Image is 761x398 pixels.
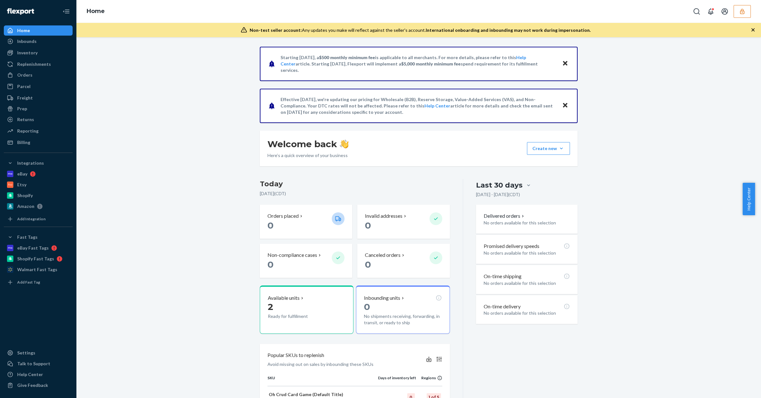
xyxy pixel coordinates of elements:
div: Help Center [17,371,43,378]
h3: Today [260,179,450,189]
button: Integrations [4,158,73,168]
a: Replenishments [4,59,73,69]
img: hand-wave emoji [340,140,349,148]
div: Fast Tags [17,234,38,240]
p: Available units [268,294,300,302]
a: Add Fast Tag [4,277,73,287]
p: Here’s a quick overview of your business [267,152,349,159]
div: Etsy [17,182,26,188]
button: Open notifications [704,5,717,18]
button: Talk to Support [4,359,73,369]
div: Returns [17,116,34,123]
a: Settings [4,348,73,358]
a: Parcel [4,81,73,92]
p: Effective [DATE], we're updating our pricing for Wholesale (B2B), Reserve Storage, Value-Added Se... [281,96,556,115]
button: Canceled orders 0 [357,244,450,278]
a: Orders [4,70,73,80]
button: Help Center [743,183,755,215]
div: Home [17,27,30,34]
div: Give Feedback [17,382,48,388]
a: Home [87,8,105,15]
div: Add Fast Tag [17,279,40,285]
a: Inbounds [4,36,73,46]
button: Close [561,59,569,68]
div: Prep [17,106,27,112]
div: Any updates you make will reflect against the seller's account. [250,27,591,33]
div: Shopify [17,192,33,199]
div: Settings [17,350,35,356]
span: 0 [267,259,274,270]
button: Close [561,101,569,110]
p: No shipments receiving, forwarding, in transit, or ready to ship [364,313,442,326]
a: Shopify Fast Tags [4,254,73,264]
p: No orders available for this selection [484,280,570,286]
p: Starting [DATE], a is applicable to all merchants. For more details, please refer to this article... [281,54,556,73]
button: Orders placed 0 [260,205,352,239]
span: 0 [365,220,371,231]
div: Walmart Fast Tags [17,266,57,273]
a: Billing [4,137,73,148]
div: Inbounds [17,38,37,45]
a: Reporting [4,126,73,136]
a: Help Center [4,369,73,380]
button: Delivered orders [484,212,525,220]
button: Inbounding units0No shipments receiving, forwarding, in transit, or ready to ship [356,285,450,334]
div: Talk to Support [17,360,50,367]
a: eBay [4,169,73,179]
button: Fast Tags [4,232,73,242]
span: International onboarding and inbounding may not work during impersonation. [426,27,591,33]
p: [DATE] - [DATE] ( CDT ) [476,191,520,198]
button: Open account menu [718,5,731,18]
h1: Welcome back [267,138,349,150]
ol: breadcrumbs [82,2,110,21]
a: Home [4,25,73,36]
span: 0 [364,301,370,312]
a: Prep [4,104,73,114]
div: Regions [416,375,442,381]
button: Invalid addresses 0 [357,205,450,239]
p: Oh Crud Card Game (Default Title) [269,391,377,398]
p: Non-compliance cases [267,251,317,259]
div: Reporting [17,128,39,134]
div: Amazon [17,203,34,209]
p: Canceled orders [365,251,401,259]
p: On-time delivery [484,303,521,310]
button: Create new [527,142,570,155]
p: Inbounding units [364,294,400,302]
a: Amazon [4,201,73,211]
div: Inventory [17,50,38,56]
div: eBay [17,171,27,177]
p: Ready for fulfillment [268,313,327,319]
div: Add Integration [17,216,46,222]
p: Orders placed [267,212,299,220]
p: On-time shipping [484,273,522,280]
span: 2 [268,301,273,312]
span: 0 [365,259,371,270]
a: Freight [4,93,73,103]
a: Walmart Fast Tags [4,264,73,275]
div: Billing [17,139,30,146]
p: No orders available for this selection [484,250,570,256]
a: Inventory [4,48,73,58]
img: Flexport logo [7,8,34,15]
span: $5,000 monthly minimum fee [401,61,461,66]
p: Avoid missing out on sales by inbounding these SKUs [267,361,373,367]
span: 0 [267,220,274,231]
p: No orders available for this selection [484,220,570,226]
button: Give Feedback [4,380,73,390]
div: Parcel [17,83,31,90]
a: Add Integration [4,214,73,224]
th: Days of inventory left [378,375,416,386]
a: Help Center [424,103,450,108]
th: SKU [267,375,378,386]
a: Etsy [4,180,73,190]
span: $500 monthly minimum fee [319,55,375,60]
button: Non-compliance cases 0 [260,244,352,278]
p: Popular SKUs to replenish [267,352,324,359]
div: Replenishments [17,61,51,67]
div: Integrations [17,160,44,166]
p: Invalid addresses [365,212,402,220]
a: Returns [4,114,73,125]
